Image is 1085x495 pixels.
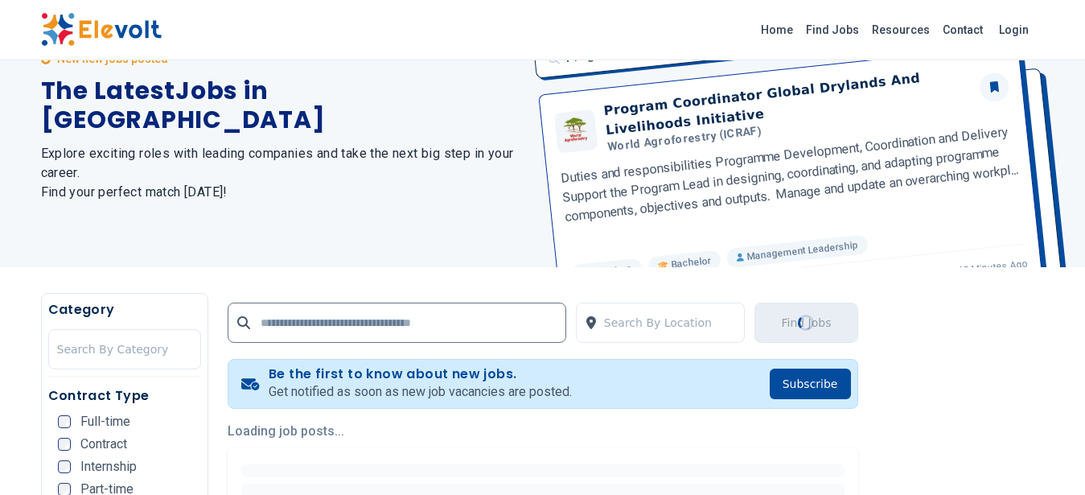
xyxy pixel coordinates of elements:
[80,460,137,473] span: Internship
[41,76,524,134] h1: The Latest Jobs in [GEOGRAPHIC_DATA]
[228,422,858,441] p: Loading job posts...
[48,386,201,406] h5: Contract Type
[48,300,201,320] h5: Category
[770,369,851,399] button: Subscribe
[58,415,71,428] input: Full-time
[936,17,989,43] a: Contact
[269,382,572,402] p: Get notified as soon as new job vacancies are posted.
[799,17,865,43] a: Find Jobs
[989,14,1038,46] a: Login
[1005,418,1085,495] iframe: Chat Widget
[754,17,799,43] a: Home
[41,144,524,202] h2: Explore exciting roles with leading companies and take the next big step in your career. Find you...
[80,438,127,451] span: Contract
[269,366,572,382] h4: Be the first to know about new jobs.
[865,17,936,43] a: Resources
[58,460,71,473] input: Internship
[754,303,857,343] button: Find JobsLoading...
[58,438,71,451] input: Contract
[80,415,130,428] span: Full-time
[795,312,817,334] div: Loading...
[41,13,162,47] img: Elevolt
